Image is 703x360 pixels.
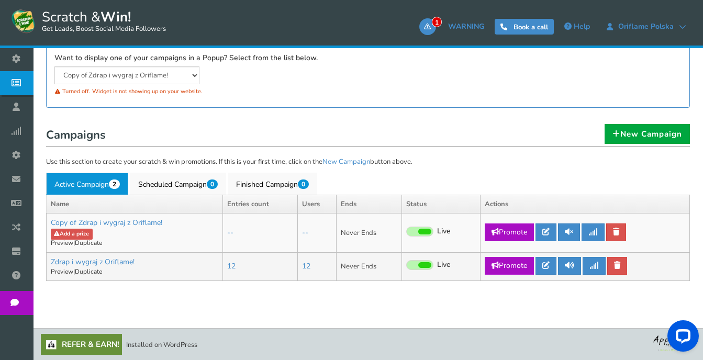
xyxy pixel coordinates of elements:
a: Copy of Zdrap i wygraj z Oriflame! [51,218,162,228]
td: Never Ends [337,213,402,252]
span: Scratch & [37,8,166,34]
a: 12 [227,261,236,271]
iframe: LiveChat chat widget [659,316,703,360]
div: Turned off. Widget is not showing up on your website. [54,84,360,98]
label: Want to display one of your campaigns in a Popup? Select from the list below. [54,53,318,63]
span: 2 [109,179,120,189]
span: Oriflame Polska [613,22,679,31]
a: -- [227,228,233,238]
small: Get Leads, Boost Social Media Followers [42,25,166,33]
span: Book a call [514,22,548,32]
th: Entries count [223,195,297,213]
a: 12 [302,261,310,271]
span: Live [437,227,451,237]
span: 0 [298,179,309,189]
span: Installed on WordPress [126,340,197,350]
h1: Campaigns [46,126,690,147]
a: Help [559,18,595,35]
a: Zdrap i wygraj z Oriflame! [51,257,135,267]
span: Help [574,21,590,31]
td: Never Ends [337,252,402,280]
th: Name [47,195,223,213]
a: Preview [51,267,73,276]
a: Active Campaign [46,173,128,195]
a: Preview [51,239,73,247]
a: Duplicate [75,267,102,276]
p: | [51,267,218,276]
th: Status [402,195,481,213]
a: Add a prize [51,229,93,239]
a: Scheduled Campaign [130,173,226,195]
img: bg_logo_foot.webp [653,334,695,351]
a: Book a call [495,19,554,35]
p: Use this section to create your scratch & win promotions. If this is your first time, click on th... [46,157,690,167]
a: -- [302,228,308,238]
a: Finished Campaign [228,173,317,195]
a: Promote [485,223,534,241]
p: | [51,239,218,248]
span: WARNING [448,21,484,31]
a: Duplicate [75,239,102,247]
span: 1 [432,17,442,27]
a: New Campaign [322,157,370,166]
span: 0 [207,179,218,189]
span: Live [437,260,451,270]
img: Scratch and Win [10,8,37,34]
a: 1WARNING [419,18,489,35]
a: Refer & Earn! [41,334,122,355]
a: Scratch &Win! Get Leads, Boost Social Media Followers [10,8,166,34]
a: New Campaign [605,124,690,144]
th: Ends [337,195,402,213]
a: Promote [485,257,534,275]
th: Actions [481,195,690,213]
th: Users [297,195,337,213]
strong: Win! [101,8,131,26]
